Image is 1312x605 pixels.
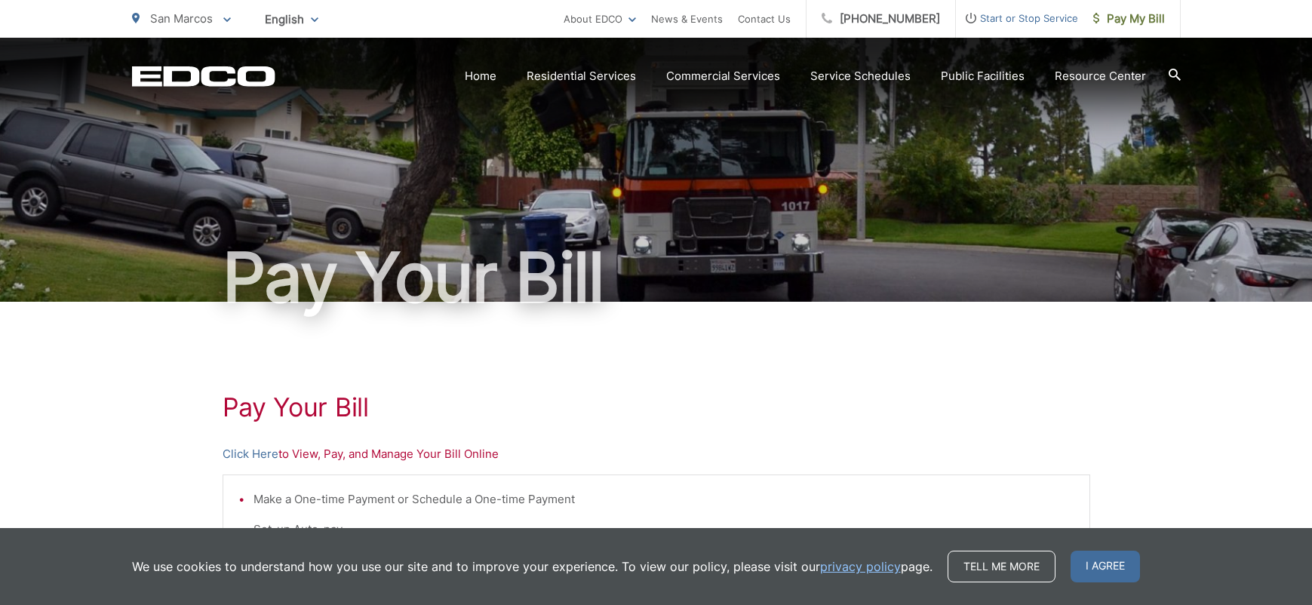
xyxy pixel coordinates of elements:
[527,67,636,85] a: Residential Services
[1093,10,1165,28] span: Pay My Bill
[253,521,1074,539] li: Set-up Auto-pay
[132,66,275,87] a: EDCD logo. Return to the homepage.
[564,10,636,28] a: About EDCO
[223,445,278,463] a: Click Here
[651,10,723,28] a: News & Events
[132,557,933,576] p: We use cookies to understand how you use our site and to improve your experience. To view our pol...
[465,67,496,85] a: Home
[253,490,1074,508] li: Make a One-time Payment or Schedule a One-time Payment
[1071,551,1140,582] span: I agree
[820,557,901,576] a: privacy policy
[223,392,1090,422] h1: Pay Your Bill
[666,67,780,85] a: Commercial Services
[738,10,791,28] a: Contact Us
[132,240,1181,315] h1: Pay Your Bill
[253,6,330,32] span: English
[150,11,213,26] span: San Marcos
[941,67,1025,85] a: Public Facilities
[948,551,1055,582] a: Tell me more
[1055,67,1146,85] a: Resource Center
[810,67,911,85] a: Service Schedules
[223,445,1090,463] p: to View, Pay, and Manage Your Bill Online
